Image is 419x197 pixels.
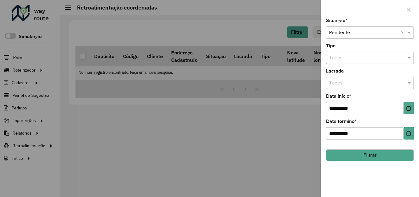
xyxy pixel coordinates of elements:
[326,149,414,161] button: Filtrar
[326,17,347,24] label: Situação
[326,93,351,100] label: Data início
[401,29,406,36] span: Clear all
[326,67,344,75] label: Lacrada
[404,127,414,140] button: Choose Date
[404,102,414,114] button: Choose Date
[326,42,336,49] label: Tipo
[326,118,356,125] label: Data término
